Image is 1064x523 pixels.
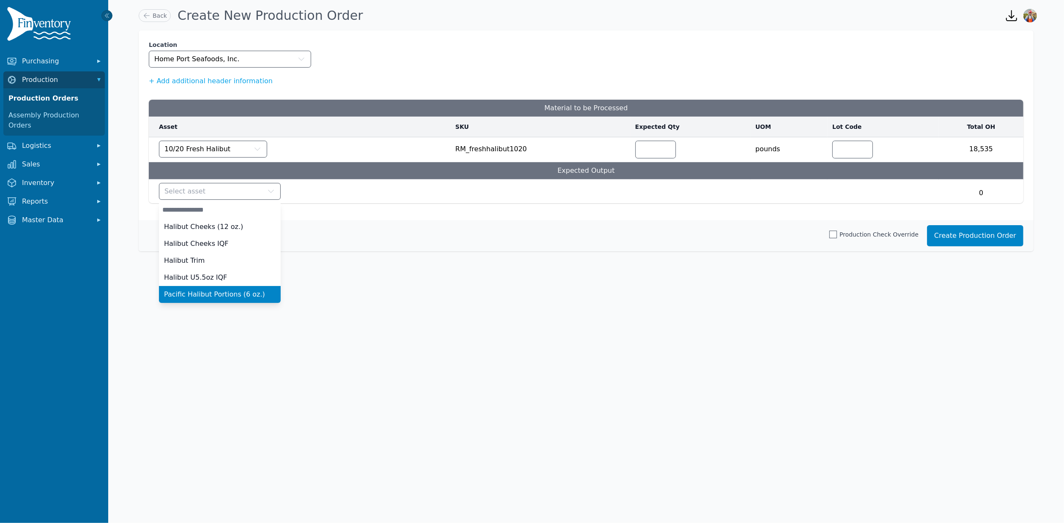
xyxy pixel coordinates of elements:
th: Total OH [939,117,1023,137]
span: 10/20 Fresh Halibut [164,144,230,154]
span: Master Data [22,215,90,225]
label: Location [149,41,311,49]
h1: Create New Production Order [178,8,363,23]
span: Production [22,75,90,85]
td: 0 [939,180,1023,204]
span: Select asset [164,186,205,196]
button: Purchasing [3,53,105,70]
button: Sales [3,156,105,173]
button: Master Data [3,212,105,229]
th: Asset [149,117,450,137]
span: Inventory [22,178,90,188]
button: Create Production Order [927,225,1023,246]
span: Logistics [22,141,90,151]
td: 18,535 [939,137,1023,158]
button: Inventory [3,174,105,191]
span: pounds [755,141,822,154]
a: Production Orders [5,90,103,107]
th: Lot Code [827,117,939,137]
img: Finventory [7,7,74,44]
button: Logistics [3,137,105,154]
button: Production [3,71,105,88]
span: Purchasing [22,56,90,66]
a: Back [139,9,171,22]
th: UOM [750,117,827,137]
input: Select asset [159,202,281,218]
button: Reports [3,193,105,210]
button: Select asset [159,183,281,200]
button: Home Port Seafoods, Inc. [149,51,311,68]
span: Production Check Override [840,230,919,239]
th: Expected Qty [630,117,750,137]
span: Sales [22,159,90,169]
td: Expected Output [149,162,1023,180]
th: SKU [450,117,630,137]
ul: Select asset [159,202,281,320]
td: RM_freshhalibut1020 [450,137,630,162]
img: Sera Wheeler [1023,9,1037,22]
span: Reports [22,196,90,207]
a: Assembly Production Orders [5,107,103,134]
button: + Add additional header information [149,76,273,86]
span: Home Port Seafoods, Inc. [154,54,240,64]
button: 10/20 Fresh Halibut [159,141,267,158]
h3: Material to be Processed [149,100,1023,117]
